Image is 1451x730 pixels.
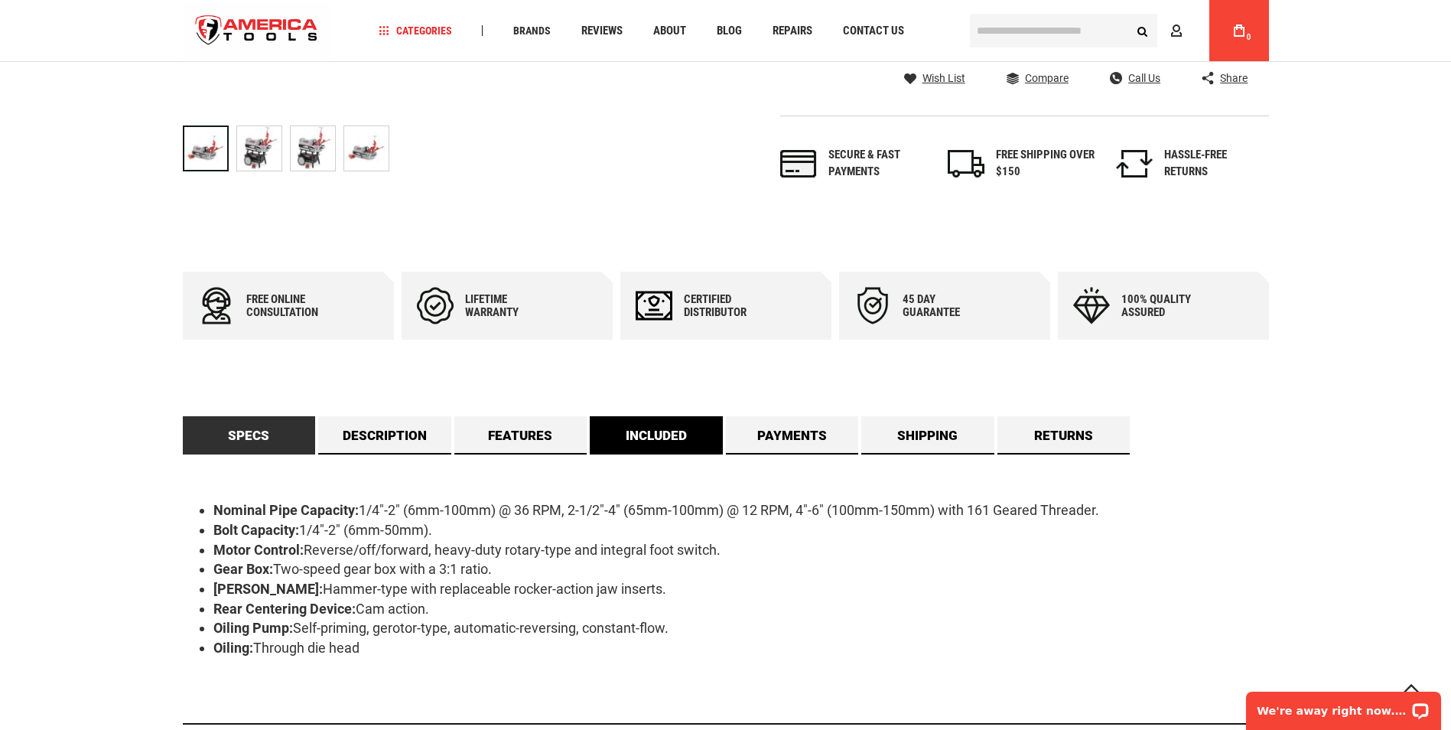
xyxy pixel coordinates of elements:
span: Brands [513,25,551,36]
div: Certified Distributor [684,293,776,319]
a: Specs [183,416,316,455]
div: RIDGID 26092 1/4" - 4" NPT HAMMER CHUCK MACHINE [183,118,236,179]
strong: Oiling Pump: [213,620,293,636]
a: Included [590,416,723,455]
strong: Rear Centering Device: [213,601,356,617]
img: RIDGID 26092 1/4" - 4" NPT HAMMER CHUCK MACHINE [344,126,389,171]
li: Reverse/off/forward, heavy-duty rotary-type and integral foot switch. [213,540,1269,560]
li: Self-priming, gerotor-type, automatic-reversing, constant-flow. [213,618,1269,638]
li: Cam action. [213,599,1269,619]
strong: Gear Box: [213,561,273,577]
a: Compare [1007,71,1069,85]
a: Contact Us [836,21,911,41]
div: HASSLE-FREE RETURNS [1164,147,1264,180]
button: Search [1128,16,1157,45]
span: Call Us [1128,73,1160,83]
a: Repairs [766,21,819,41]
a: Blog [710,21,749,41]
li: Hammer-type with replaceable rocker-action jaw inserts. [213,579,1269,599]
img: shipping [948,150,984,178]
a: store logo [183,2,331,60]
a: Brands [506,21,558,41]
span: Reviews [581,25,623,37]
a: Shipping [861,416,994,455]
div: RIDGID 26092 1/4" - 4" NPT HAMMER CHUCK MACHINE [343,118,389,179]
div: RIDGID 26092 1/4" - 4" NPT HAMMER CHUCK MACHINE [290,118,343,179]
a: Returns [997,416,1131,455]
img: returns [1116,150,1153,178]
div: 100% quality assured [1121,293,1213,319]
div: RIDGID 26092 1/4" - 4" NPT HAMMER CHUCK MACHINE [236,118,290,179]
span: Wish List [922,73,965,83]
span: About [653,25,686,37]
a: Wish List [904,71,965,85]
span: 0 [1247,33,1251,41]
img: America Tools [183,2,331,60]
div: FREE SHIPPING OVER $150 [996,147,1095,180]
li: 1/4"-2" (6mm-100mm) @ 36 RPM, 2-1/2"-4" (65mm-100mm) @ 12 RPM, 4"-6" (100mm-150mm) with 161 Geare... [213,500,1269,520]
span: Compare [1025,73,1069,83]
a: Features [454,416,587,455]
div: Free online consultation [246,293,338,319]
div: Secure & fast payments [828,147,928,180]
img: RIDGID 26092 1/4" - 4" NPT HAMMER CHUCK MACHINE [291,126,335,171]
a: About [646,21,693,41]
span: Blog [717,25,742,37]
a: Description [318,416,451,455]
strong: Motor Control: [213,542,304,558]
img: RIDGID 26092 1/4" - 4" NPT HAMMER CHUCK MACHINE [237,126,281,171]
div: 45 day Guarantee [903,293,994,319]
span: Repairs [773,25,812,37]
span: Contact Us [843,25,904,37]
span: Share [1220,73,1248,83]
iframe: LiveChat chat widget [1236,682,1451,730]
strong: Oiling: [213,640,253,656]
div: Lifetime warranty [465,293,557,319]
strong: Nominal Pipe Capacity: [213,502,359,518]
li: Two-speed gear box with a 3:1 ratio. [213,559,1269,579]
li: Through die head [213,638,1269,658]
span: Categories [379,25,452,36]
li: 1/4"-2" (6mm-50mm). [213,520,1269,540]
a: Reviews [574,21,630,41]
a: Payments [726,416,859,455]
a: Categories [372,21,459,41]
strong: [PERSON_NAME]: [213,581,323,597]
a: Call Us [1110,71,1160,85]
strong: Bolt Capacity: [213,522,299,538]
img: payments [780,150,817,178]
